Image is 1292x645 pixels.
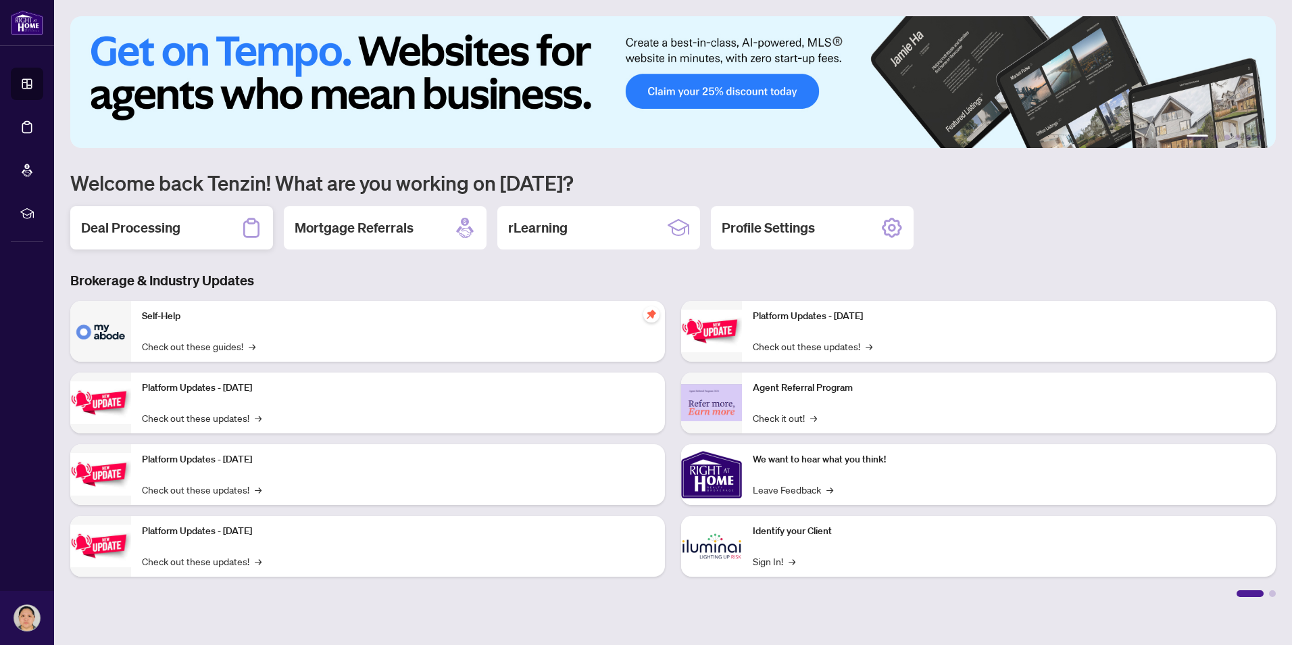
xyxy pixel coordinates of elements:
[70,271,1276,290] h3: Brokerage & Industry Updates
[70,16,1276,148] img: Slide 0
[753,554,795,569] a: Sign In!→
[295,218,414,237] h2: Mortgage Referrals
[753,482,833,497] a: Leave Feedback→
[722,218,815,237] h2: Profile Settings
[142,339,255,354] a: Check out these guides!→
[255,554,262,569] span: →
[1214,135,1219,140] button: 2
[681,310,742,352] img: Platform Updates - June 23, 2025
[753,410,817,425] a: Check it out!→
[753,339,872,354] a: Check out these updates!→
[753,381,1265,396] p: Agent Referral Program
[142,554,262,569] a: Check out these updates!→
[681,444,742,505] img: We want to hear what you think!
[753,524,1265,539] p: Identify your Client
[70,525,131,567] img: Platform Updates - July 8, 2025
[81,218,180,237] h2: Deal Processing
[255,410,262,425] span: →
[142,482,262,497] a: Check out these updates!→
[142,410,262,425] a: Check out these updates!→
[1257,135,1262,140] button: 6
[866,339,872,354] span: →
[753,452,1265,467] p: We want to hear what you think!
[14,605,40,631] img: Profile Icon
[681,516,742,577] img: Identify your Client
[142,452,654,467] p: Platform Updates - [DATE]
[142,381,654,396] p: Platform Updates - [DATE]
[1224,135,1230,140] button: 3
[11,10,43,35] img: logo
[249,339,255,354] span: →
[142,524,654,539] p: Platform Updates - [DATE]
[1187,135,1208,140] button: 1
[70,381,131,424] img: Platform Updates - September 16, 2025
[508,218,568,237] h2: rLearning
[70,170,1276,195] h1: Welcome back Tenzin! What are you working on [DATE]?
[255,482,262,497] span: →
[70,301,131,362] img: Self-Help
[789,554,795,569] span: →
[753,309,1265,324] p: Platform Updates - [DATE]
[1246,135,1251,140] button: 5
[142,309,654,324] p: Self-Help
[643,306,660,322] span: pushpin
[70,453,131,496] img: Platform Updates - July 21, 2025
[826,482,833,497] span: →
[810,410,817,425] span: →
[1235,135,1241,140] button: 4
[681,384,742,421] img: Agent Referral Program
